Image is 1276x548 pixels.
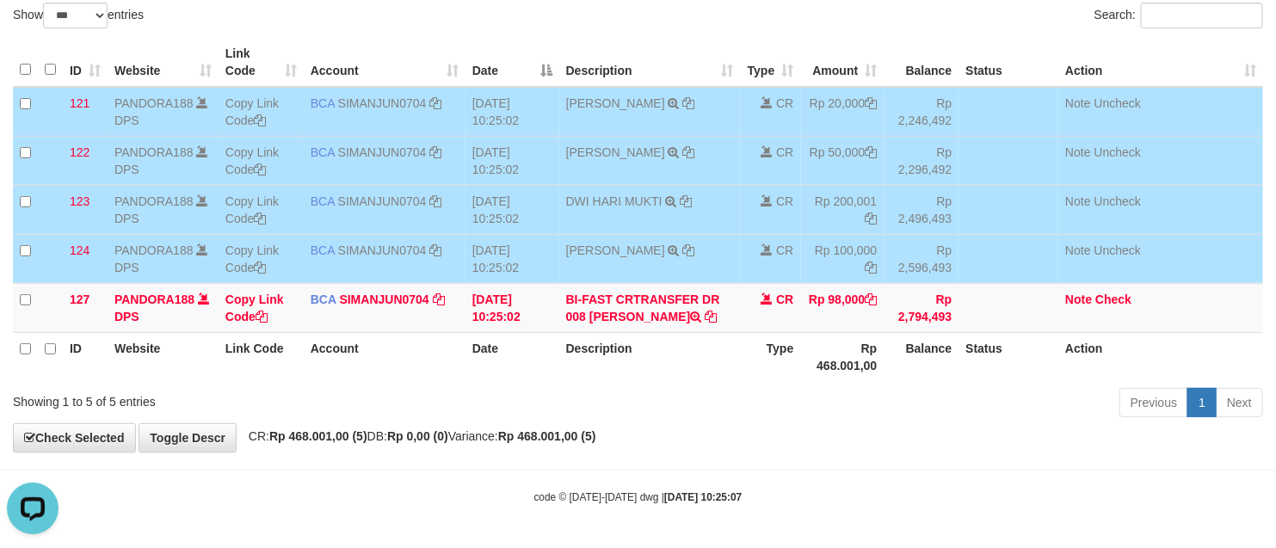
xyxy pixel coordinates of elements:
td: Rp 2,296,492 [884,136,959,185]
span: CR [776,145,793,159]
a: Copy BI-FAST CRTRANSFER DR 008 RUDY SOLIHIN to clipboard [705,310,717,323]
th: Type [741,332,801,381]
a: Copy SIMANJUN0704 to clipboard [429,243,441,257]
a: Uncheck [1094,96,1141,110]
th: Account: activate to sort column ascending [304,38,465,87]
a: Copy Rp 100,000 to clipboard [865,261,877,274]
select: Showentries [43,3,108,28]
span: 121 [70,96,89,110]
label: Search: [1094,3,1263,28]
th: Account [304,332,465,381]
a: SIMANJUN0704 [338,145,427,159]
th: Date [465,332,559,381]
th: Description: activate to sort column ascending [559,38,741,87]
a: Uncheck [1094,194,1141,208]
td: [DATE] 10:25:02 [465,283,559,332]
small: code © [DATE]-[DATE] dwg | [534,491,743,503]
th: Link Code: activate to sort column ascending [219,38,304,87]
a: Copy Rp 200,001 to clipboard [865,212,877,225]
a: Copy Link Code [225,243,279,274]
a: PANDORA188 [114,243,194,257]
th: Website: activate to sort column ascending [108,38,219,87]
th: Website [108,332,219,381]
th: Date: activate to sort column descending [465,38,559,87]
span: 124 [70,243,89,257]
span: 122 [70,145,89,159]
th: Balance [884,38,959,87]
th: Status [959,332,1058,381]
td: [DATE] 10:25:02 [465,185,559,234]
a: SIMANJUN0704 [338,243,427,257]
a: Previous [1119,388,1188,417]
a: Copy Rp 98,000 to clipboard [865,292,877,306]
a: [PERSON_NAME] [566,243,665,257]
a: Copy SIMANJUN0704 to clipboard [429,96,441,110]
th: Link Code [219,332,304,381]
a: Copy Rp 50,000 to clipboard [865,145,877,159]
a: Copy JOKO MARGONO to clipboard [683,96,695,110]
div: Showing 1 to 5 of 5 entries [13,386,519,410]
span: 123 [70,194,89,208]
td: DPS [108,136,219,185]
a: PANDORA188 [114,96,194,110]
td: [DATE] 10:25:02 [465,87,559,137]
td: [DATE] 10:25:02 [465,234,559,283]
a: Next [1216,388,1263,417]
td: Rp 20,000 [801,87,885,137]
a: Copy Link Code [225,145,279,176]
strong: [DATE] 10:25:07 [664,491,742,503]
a: Copy FADLILLAH MARWAN to clipboard [683,145,695,159]
td: DPS [108,185,219,234]
a: 1 [1187,388,1217,417]
strong: Rp 0,00 (0) [387,429,448,443]
a: PANDORA188 [114,145,194,159]
span: BCA [311,194,335,208]
a: Copy SIMANJUN0704 to clipboard [433,292,445,306]
td: Rp 2,794,493 [884,283,959,332]
a: Note [1065,243,1091,257]
a: [PERSON_NAME] [566,96,665,110]
a: Check [1095,292,1131,306]
a: Uncheck [1094,145,1141,159]
th: Action: activate to sort column ascending [1058,38,1263,87]
a: Note [1065,194,1091,208]
span: CR [776,292,793,306]
strong: Rp 468.001,00 (5) [498,429,596,443]
td: Rp 100,000 [801,234,885,283]
td: Rp 2,246,492 [884,87,959,137]
td: Rp 98,000 [801,283,885,332]
a: DWI HARI MUKTI [566,194,663,208]
span: BCA [311,96,335,110]
a: Toggle Descr [139,423,237,453]
a: PANDORA188 [114,292,194,306]
a: Copy DWI HARI MUKTI to clipboard [681,194,693,208]
a: Note [1065,96,1091,110]
span: CR: DB: Variance: [240,429,596,443]
a: [PERSON_NAME] [566,145,665,159]
span: BCA [311,145,335,159]
th: Action [1058,332,1263,381]
td: Rp 50,000 [801,136,885,185]
span: BCA [311,243,335,257]
span: 127 [70,292,89,306]
span: CR [776,194,793,208]
th: ID: activate to sort column ascending [63,38,108,87]
a: Copy SIMANJUN0704 to clipboard [429,145,441,159]
a: SIMANJUN0704 [340,292,429,306]
a: Copy SIMANJUN0704 to clipboard [429,194,441,208]
a: Copy Link Code [225,292,284,323]
td: Rp 2,496,493 [884,185,959,234]
th: Balance [884,332,959,381]
td: DPS [108,283,219,332]
td: Rp 2,596,493 [884,234,959,283]
strong: Rp 468.001,00 (5) [269,429,367,443]
span: CR [776,243,793,257]
span: CR [776,96,793,110]
a: Note [1065,292,1092,306]
a: Copy Link Code [225,194,279,225]
a: Check Selected [13,423,136,453]
th: Amount: activate to sort column ascending [801,38,885,87]
a: SIMANJUN0704 [338,96,427,110]
a: Copy Rp 20,000 to clipboard [865,96,877,110]
td: DPS [108,87,219,137]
